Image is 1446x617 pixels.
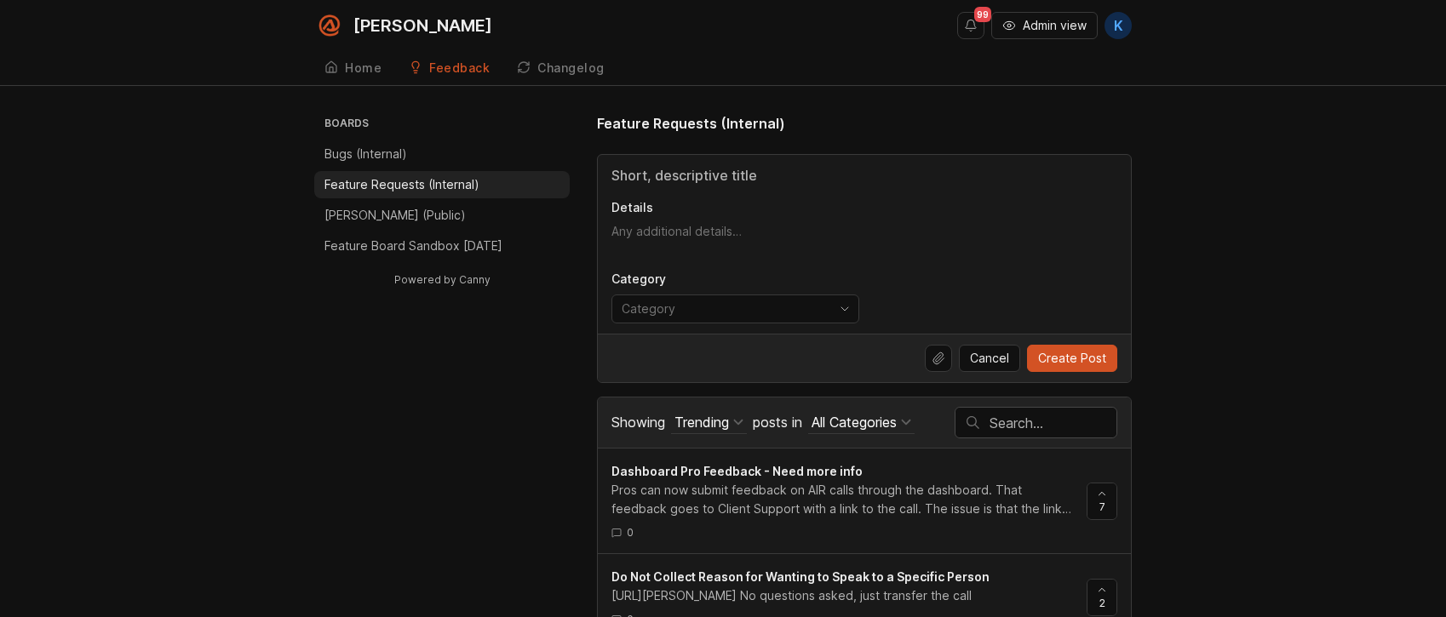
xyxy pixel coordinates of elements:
button: 2 [1087,579,1117,616]
a: Dashboard Pro Feedback - Need more infoPros can now submit feedback on AIR calls through the dash... [611,462,1087,540]
div: Home [345,62,382,74]
a: Powered by Canny [392,270,493,289]
p: Details [611,199,1117,216]
svg: toggle icon [831,302,858,316]
span: K [1114,15,1123,36]
div: All Categories [812,413,897,431]
span: 0 [627,525,634,540]
span: 2 [1099,596,1105,610]
input: Search… [990,414,1116,432]
span: Admin view [1023,17,1087,34]
a: [PERSON_NAME] (Public) [314,202,570,229]
button: posts in [808,411,915,434]
span: Showing [611,414,665,431]
span: Create Post [1038,350,1106,367]
h3: Boards [321,113,570,137]
img: Smith.ai logo [314,10,345,41]
p: Feature Requests (Internal) [324,176,479,193]
a: Feedback [399,51,500,86]
span: posts in [753,414,802,431]
span: Cancel [970,350,1009,367]
a: Home [314,51,392,86]
button: Showing [671,411,747,434]
span: Dashboard Pro Feedback - Need more info [611,464,863,478]
a: Feature Board Sandbox [DATE] [314,232,570,260]
div: Feedback [429,62,490,74]
h1: Feature Requests (Internal) [597,113,785,134]
a: Feature Requests (Internal) [314,171,570,198]
div: [URL][PERSON_NAME] No questions asked, just transfer the call [611,586,1073,605]
div: [PERSON_NAME] [353,17,492,34]
button: Notifications [957,12,984,39]
div: toggle menu [611,294,859,323]
textarea: Details [611,223,1117,257]
input: Title [611,165,1117,186]
div: Pros can now submit feedback on AIR calls through the dashboard. That feedback goes to Client Sup... [611,481,1073,518]
span: 99 [974,7,991,22]
p: Bugs (Internal) [324,146,407,163]
p: [PERSON_NAME] (Public) [324,207,466,224]
span: Do Not Collect Reason for Wanting to Speak to a Specific Person [611,569,990,584]
div: Trending [674,413,729,431]
p: Feature Board Sandbox [DATE] [324,237,502,254]
button: K [1105,12,1132,39]
button: Upload file [925,345,952,372]
input: Category [622,300,829,318]
span: 7 [1099,500,1105,514]
button: Create Post [1027,345,1117,372]
button: 7 [1087,483,1117,520]
button: Cancel [959,345,1020,372]
a: Bugs (Internal) [314,140,570,168]
button: Admin view [991,12,1098,39]
a: Changelog [507,51,615,86]
div: Changelog [537,62,605,74]
p: Category [611,271,859,288]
